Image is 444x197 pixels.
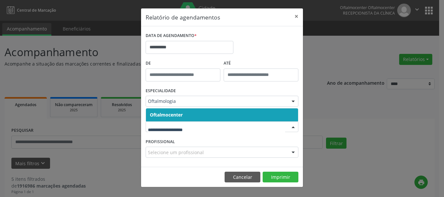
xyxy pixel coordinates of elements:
button: Imprimir [263,172,298,183]
button: Close [290,8,303,24]
span: Oftalmologia [148,98,285,105]
label: ESPECIALIDADE [146,86,176,96]
label: DATA DE AGENDAMENTO [146,31,197,41]
span: Oftalmocenter [150,112,183,118]
button: Cancelar [225,172,260,183]
span: Selecione um profissional [148,149,204,156]
label: PROFISSIONAL [146,137,175,147]
label: De [146,58,220,68]
label: ATÉ [224,58,298,68]
h5: Relatório de agendamentos [146,13,220,21]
